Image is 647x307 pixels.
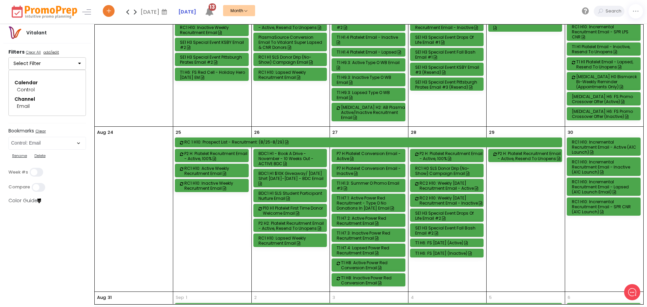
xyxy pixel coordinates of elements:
[332,294,335,301] p: 3
[337,166,402,176] div: P7 H Platelet Conversion Email - Inactive
[415,211,481,221] div: SE1 H3 Special Event Drops of Life Email #2
[97,294,106,301] p: Aug
[180,40,246,50] div: SE1 H3 Special Event KSBY Email #2
[258,151,324,166] div: BDC1 H1 - Book a Drive - November - 10 Weeks out - ACTIVE BDC
[107,129,113,136] p: 24
[337,50,402,55] div: T1 H1.4 Platelet Email - Lapsed
[22,29,52,36] div: Vitalant
[572,94,638,104] div: [MEDICAL_DATA] H6: FS Promo Crossover Offer (Active)
[415,225,481,236] div: SE1 H3 Special Event Fall Bash Email #2
[337,245,402,255] div: T1 H7.4: Lapsed Power Red Recruitment Email
[624,284,640,300] iframe: gist-messenger-bubble-iframe
[14,96,80,103] div: Channel
[176,294,184,301] span: Sep
[337,60,402,70] div: T1 H9.3: Active Type O WB Email
[341,275,407,285] div: T1 H8: Inactive Power Red Conversion Email
[415,240,481,245] div: T1 H6: FS [DATE] (Active)
[258,221,324,231] div: P2 H2: Platelet Recruitment Email - Active, Resend to Unopens
[42,50,60,56] a: add/edit
[184,151,250,161] div: P2 H: Platelet Recruitment Email - Active, 100%
[258,20,324,30] div: P2 H2: Platelet Recruitment Email - Active, Resend to Unopens
[420,195,485,206] div: RC2 H10: Weekly [DATE] Recruitment Email - Inactive
[10,45,125,56] h2: What can we do to help?
[572,24,638,39] div: RC1 H10: Incremental Recruitment Email - SPR LPS CNR
[415,251,481,256] div: T1 H6: FS [DATE] (Inactive)
[14,79,80,86] div: Calendar
[411,294,414,301] p: 4
[337,75,402,85] div: T1 H9.3: Inactive Type O WB Email
[178,8,196,15] strong: [DATE]
[97,129,106,136] p: Aug
[341,260,407,270] div: T1 H8: Active Power Red Conversion Email
[258,35,324,50] div: PlasmaSource Conversion Email to Vitalant Super Lapsed & CNR Donors
[10,33,125,43] h1: Hello Tad`!
[8,184,30,190] label: Compare
[17,86,78,93] div: Control
[567,129,573,136] p: 30
[415,65,481,75] div: SE1 H3 Special Event KSBY Email #3 (Resend)
[107,294,112,301] p: 31
[43,50,59,55] u: add/edit
[337,181,402,191] div: T1 H1.3: Summer O Promo Email #3
[572,109,638,119] div: [MEDICAL_DATA] H6: FS Promo Crossover Offer (Inactive)
[604,6,624,17] input: Search
[572,140,638,155] div: RC1 H10: Incremental Recruitment Email - Active (A1C Launch)
[26,50,41,55] u: Clear All
[10,68,124,81] button: New conversation
[8,26,22,39] img: vitalantlogo.png
[489,129,494,136] p: 29
[258,191,324,201] div: BDC1 H1 SLS Student Participant Nurture Email
[337,20,402,30] div: T1 H1.3: Summer O Promo Email #2
[567,294,570,301] p: 6
[337,231,402,241] div: T1 H7.3: Inactive Power Red Recruitment Email
[576,74,642,89] div: [MEDICAL_DATA] H0 Bismarck Bi-Weekly Reminder (Appointments Only)
[254,129,259,136] p: 26
[337,195,402,211] div: T1 H7.1: Active Power Red Recruitment - Type O No Donations in [DATE] Email
[8,49,25,55] strong: Filters
[420,151,485,161] div: P2 H: Platelet Recruitment Email - Active, 100%
[572,179,638,194] div: RC1 H10: Incremental Recruitment Email - Lapsed (A1C Launch Email)
[337,216,402,226] div: T1 H7.2: Active Power Red Recruitment Email
[17,103,78,110] div: Email
[43,72,81,77] span: New conversation
[35,128,46,134] u: Clear
[56,236,85,240] span: We run on Gist
[223,5,255,16] button: Month
[489,294,492,301] p: 5
[572,44,638,54] div: T1 H1 Platelet Email - Inactive, Resend to Unopens
[8,197,41,204] a: Color Guide
[254,294,257,301] p: 2
[258,236,324,246] div: RC1 H10: Lapsed Weekly Recruitment Email
[258,171,324,186] div: BDC1 H1 $10K Giveaway/ [DATE] Shirt [DATE]-[DATE] - BDC Email
[341,105,407,120] div: [MEDICAL_DATA] H2: AB Plasma Active/Inactive Recruitment Email
[411,129,416,136] p: 28
[34,153,45,158] u: Delete
[415,166,481,176] div: RC1 H0 SLS Donor Drip (No-Show) Campaign Email
[337,151,402,161] div: P7 H Platelet Conversion Email - Active
[258,55,324,65] div: RC1 H1 SLS Donor Drip (No-Show) Campaign Email
[12,153,27,158] u: Rename
[415,50,481,60] div: SE1 H3 Special Event Fall Bash Email #1
[415,80,481,90] div: SE1 H3 Special Event Pittsburgh Pirates Email #3 (Resend)
[337,90,402,100] div: T1 H9.3: Lapsed Type O WB Email
[141,7,169,17] div: [DATE]
[576,59,642,69] div: T1 H1 Platelet Email - Lapsed, Resend to Unopens
[184,140,563,145] div: RC 1 H10: Prospect List - Recruitment: (8/25-8/29)
[184,166,250,176] div: RC1 H10: Active Weekly Recruitment Email
[258,70,324,80] div: RC1 H10: Lapsed Weekly Recruitment Email
[178,8,196,16] a: [DATE]
[332,129,338,136] p: 27
[176,129,181,136] p: 25
[8,128,86,135] label: Bookmarks
[186,294,187,301] p: 1
[180,55,246,65] div: SE1 H3 Special Event Pittsburgh Pirates Email #2
[337,35,402,45] div: T1 H1.4 Platelet Email - Inactive
[180,70,246,80] div: T1 H6: FS Red Cell - Holiday Hero [DATE] EM
[415,35,481,45] div: SE1 H3 Special Event Drops of Life Email #1
[263,206,329,216] div: P10 H1 Platelet First Time Donor Welcome Email
[498,151,563,161] div: P2 H: Platelet Recruitment Email - Active, Resend to Unopens
[572,159,638,175] div: RC1 H10: Incremental Recruitment Email - Inactive (A1C Launch)
[209,3,216,11] span: 13
[420,181,485,191] div: RC2 H10: Weekly [DATE] Recruitment Email - Active
[180,25,246,35] div: RC1 H10: Inactive Weekly Recruitment Email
